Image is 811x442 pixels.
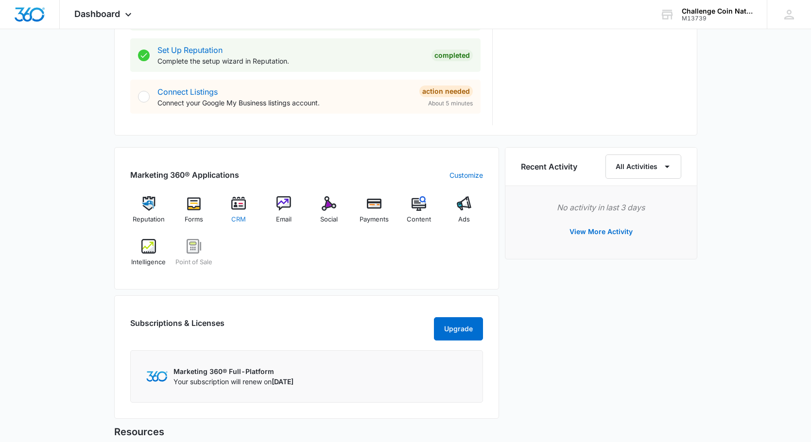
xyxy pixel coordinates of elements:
[434,317,483,340] button: Upgrade
[400,196,438,231] a: Content
[431,50,473,61] div: Completed
[130,239,168,274] a: Intelligence
[157,45,223,55] a: Set Up Reputation
[446,196,483,231] a: Ads
[521,202,681,213] p: No activity in last 3 days
[175,239,212,274] a: Point of Sale
[130,169,239,181] h2: Marketing 360® Applications
[157,98,412,108] p: Connect your Google My Business listings account.
[360,215,389,224] span: Payments
[173,366,293,376] p: Marketing 360® Full-Platform
[74,9,120,19] span: Dashboard
[146,371,168,381] img: Marketing 360 Logo
[560,220,642,243] button: View More Activity
[185,215,203,224] span: Forms
[220,196,258,231] a: CRM
[173,376,293,387] p: Your subscription will renew on
[682,15,753,22] div: account id
[175,196,212,231] a: Forms
[521,161,577,172] h6: Recent Activity
[131,257,166,267] span: Intelligence
[114,425,697,439] h5: Resources
[449,170,483,180] a: Customize
[130,196,168,231] a: Reputation
[175,257,212,267] span: Point of Sale
[133,215,165,224] span: Reputation
[265,196,303,231] a: Email
[355,196,393,231] a: Payments
[231,215,246,224] span: CRM
[458,215,470,224] span: Ads
[157,87,218,97] a: Connect Listings
[605,154,681,179] button: All Activities
[428,99,473,108] span: About 5 minutes
[311,196,348,231] a: Social
[682,7,753,15] div: account name
[320,215,338,224] span: Social
[276,215,292,224] span: Email
[407,215,431,224] span: Content
[157,56,424,66] p: Complete the setup wizard in Reputation.
[272,377,293,386] span: [DATE]
[130,317,224,337] h2: Subscriptions & Licenses
[419,85,473,97] div: Action Needed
